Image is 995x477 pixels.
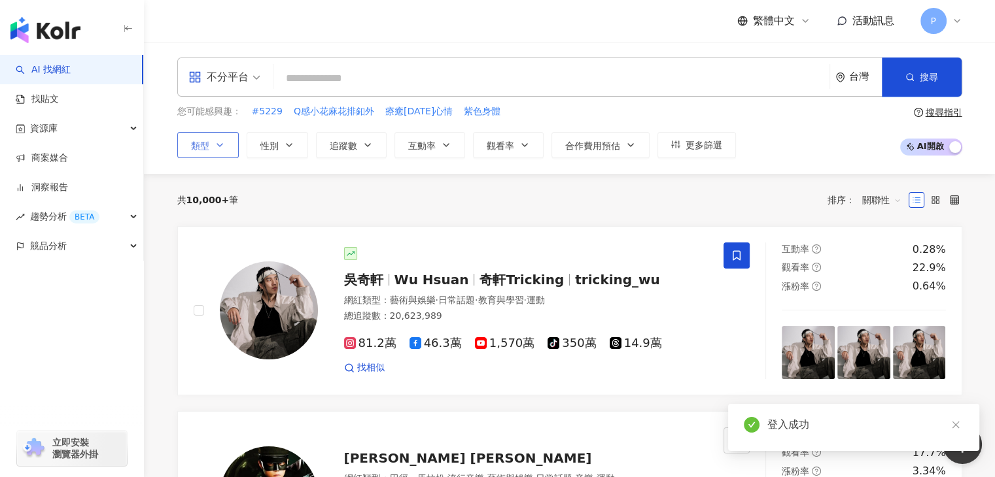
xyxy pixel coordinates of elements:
[487,140,514,151] span: 觀看率
[394,272,469,288] span: Wu Hsuan
[220,261,318,359] img: KOL Avatar
[191,140,209,151] span: 類型
[30,114,58,143] span: 資源庫
[523,295,526,305] span: ·
[16,63,71,76] a: searchAI 找網紅
[177,226,962,395] a: KOL Avatar吳奇軒Wu Hsuan奇軒Trickingtricking_wu網紅類型：藝術與娛樂·日常話題·教育與學習·運動總追蹤數：20,623,98981.2萬46.3萬1,570萬...
[330,140,357,151] span: 追蹤數
[478,295,523,305] span: 教育與學習
[294,105,374,118] span: Q感小花麻花排釦外
[188,71,201,84] span: appstore
[394,132,465,158] button: 互動率
[247,132,308,158] button: 性別
[357,361,385,374] span: 找相似
[951,420,960,429] span: close
[463,105,501,119] button: 紫色身體
[408,140,436,151] span: 互動率
[16,181,68,194] a: 洞察報告
[926,107,962,118] div: 搜尋指引
[17,431,127,466] a: chrome extension立即安裝 瀏覽器外掛
[862,189,901,210] span: 關聯性
[188,67,249,88] div: 不分平台
[812,282,821,291] span: question-circle
[410,337,462,350] span: 46.3萬
[475,337,535,350] span: 1,570萬
[480,272,564,288] span: 奇軒Tricking
[849,71,882,82] div: 台灣
[548,337,596,350] span: 350萬
[30,231,67,261] span: 競品分析
[21,438,46,459] img: chrome extension
[344,450,592,466] span: [PERSON_NAME] [PERSON_NAME]
[438,295,475,305] span: 日常話題
[835,73,845,82] span: environment
[920,72,938,82] span: 搜尋
[436,295,438,305] span: ·
[16,212,25,222] span: rise
[344,361,385,374] a: 找相似
[930,14,935,28] span: P
[686,140,722,150] span: 更多篩選
[344,337,396,350] span: 81.2萬
[565,140,620,151] span: 合作費用預估
[551,132,650,158] button: 合作費用預估
[882,58,962,97] button: 搜尋
[610,337,662,350] span: 14.9萬
[316,132,387,158] button: 追蹤數
[475,295,478,305] span: ·
[753,14,795,28] span: 繁體中文
[30,202,99,231] span: 趨勢分析
[252,105,283,118] span: #5229
[782,244,809,254] span: 互動率
[893,326,946,379] img: post-image
[473,132,544,158] button: 觀看率
[837,326,890,379] img: post-image
[69,210,99,223] div: BETA
[812,244,821,254] span: question-circle
[914,108,923,117] span: question-circle
[828,189,909,210] div: 排序：
[251,105,283,119] button: #5229
[344,272,383,288] span: 吳奇軒
[657,132,736,158] button: 更多篩選
[344,310,708,323] div: 總追蹤數 ： 20,623,989
[812,467,821,476] span: question-circle
[913,261,946,275] div: 22.9%
[385,105,453,119] button: 療癒[DATE]心情
[913,242,946,257] div: 0.28%
[464,105,500,118] span: 紫色身體
[782,326,835,379] img: post-image
[767,417,964,433] div: 登入成功
[177,105,241,118] span: 您可能感興趣：
[10,17,80,43] img: logo
[782,466,809,476] span: 漲粉率
[782,262,809,272] span: 觀看率
[575,272,660,288] span: tricking_wu
[260,140,279,151] span: 性別
[852,14,894,27] span: 活動訊息
[812,263,821,272] span: question-circle
[186,195,230,205] span: 10,000+
[177,195,239,205] div: 共 筆
[527,295,545,305] span: 運動
[782,281,809,291] span: 漲粉率
[390,295,436,305] span: 藝術與娛樂
[52,436,98,460] span: 立即安裝 瀏覽器外掛
[16,93,59,106] a: 找貼文
[344,294,708,307] div: 網紅類型 ：
[293,105,375,119] button: Q感小花麻花排釦外
[16,152,68,165] a: 商案媒合
[385,105,453,118] span: 療癒[DATE]心情
[177,132,239,158] button: 類型
[744,417,759,433] span: check-circle
[913,279,946,293] div: 0.64%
